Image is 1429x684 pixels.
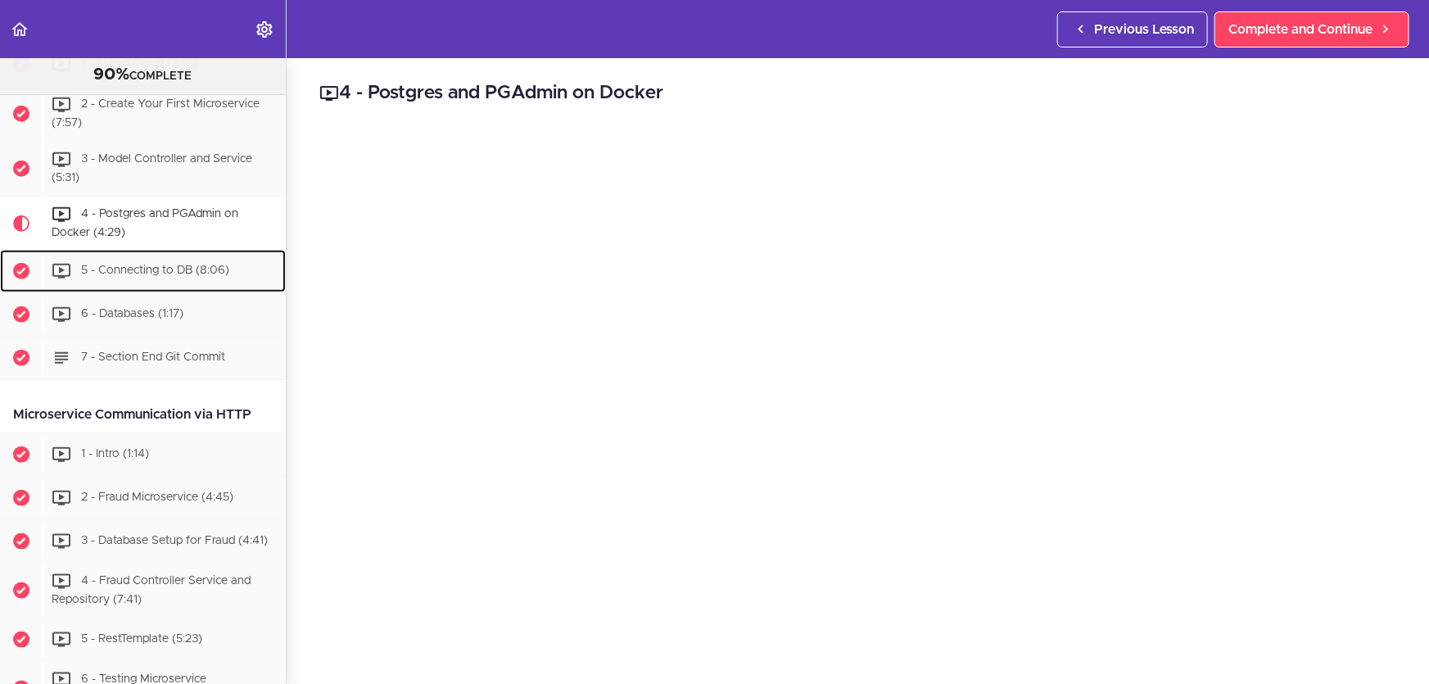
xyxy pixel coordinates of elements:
span: 4 - Postgres and PGAdmin on Docker (4:29) [52,208,238,238]
span: Complete and Continue [1228,20,1372,39]
span: 5 - RestTemplate (5:23) [81,633,202,645]
span: 2 - Fraud Microservice (4:45) [81,492,233,504]
span: 1 - Intro (1:14) [81,449,149,460]
a: Previous Lesson [1057,11,1208,48]
svg: Settings Menu [255,20,274,39]
svg: Back to course curriculum [10,20,29,39]
span: 5 - Connecting to DB (8:06) [81,265,229,277]
div: COMPLETE [20,65,265,86]
span: 2 - Create Your First Microservice (7:57) [52,99,260,129]
span: Previous Lesson [1094,20,1194,39]
span: 4 - Fraud Controller Service and Repository (7:41) [52,576,251,606]
span: 90% [94,66,130,83]
span: 7 - Section End Git Commit [81,352,225,364]
span: 3 - Database Setup for Fraud (4:41) [81,536,268,547]
a: Complete and Continue [1214,11,1409,48]
span: 6 - Databases (1:17) [81,309,183,320]
span: 3 - Model Controller and Service (5:31) [52,153,252,183]
h2: 4 - Postgres and PGAdmin on Docker [319,79,1396,107]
